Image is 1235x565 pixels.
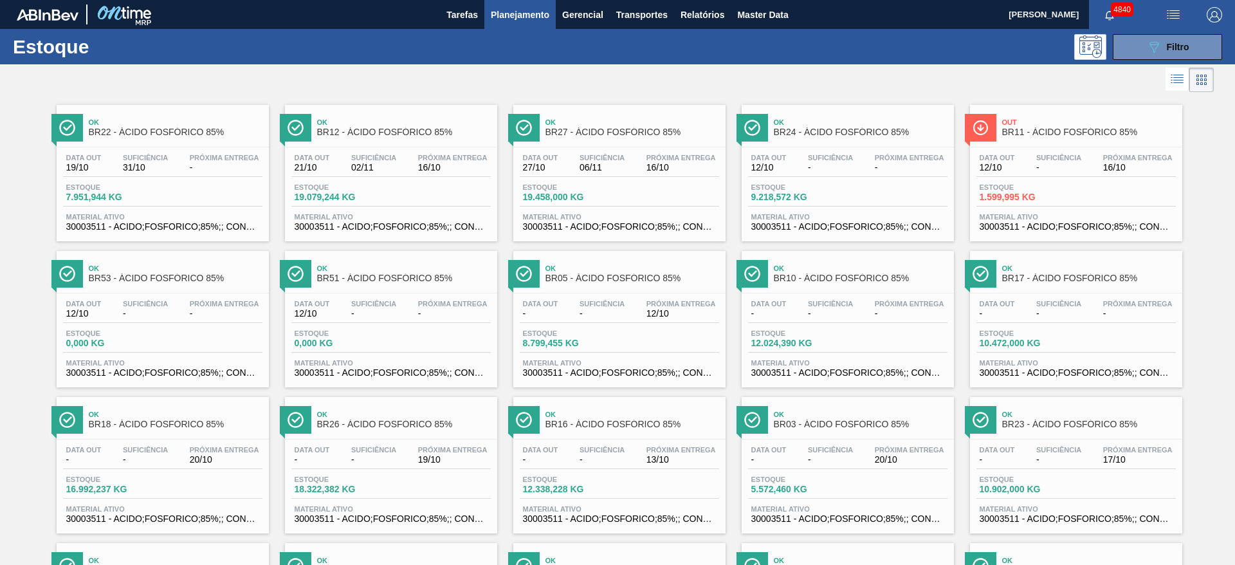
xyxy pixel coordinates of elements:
[545,557,719,564] span: Ok
[980,476,1070,483] span: Estoque
[980,338,1070,348] span: 10.472,000 KG
[190,163,259,172] span: -
[523,192,613,202] span: 19.458,000 KG
[646,446,716,454] span: Próxima Entrega
[751,329,841,337] span: Estoque
[751,455,787,465] span: -
[288,266,304,282] img: Ícone
[980,485,1070,494] span: 10.902,000 KG
[1036,309,1081,319] span: -
[317,420,491,429] span: BR26 - ÁCIDO FOSFÓRICO 85%
[66,183,156,191] span: Estoque
[751,514,944,524] span: 30003511 - ACIDO;FOSFORICO;85%;; CONTAINER
[66,338,156,348] span: 0,000 KG
[317,264,491,272] span: Ok
[980,300,1015,308] span: Data out
[1002,557,1176,564] span: Ok
[1113,34,1222,60] button: Filtro
[774,118,947,126] span: Ok
[66,213,259,221] span: Material ativo
[295,455,330,465] span: -
[751,192,841,202] span: 9.218,572 KG
[190,309,259,319] span: -
[523,222,716,232] span: 30003511 - ACIDO;FOSFORICO;85%;; CONTAINER
[808,300,853,308] span: Suficiência
[66,485,156,494] span: 16.992,237 KG
[523,338,613,348] span: 8.799,455 KG
[123,300,168,308] span: Suficiência
[580,154,625,162] span: Suficiência
[774,411,947,418] span: Ok
[190,300,259,308] span: Próxima Entrega
[1207,7,1222,23] img: Logout
[59,120,75,136] img: Ícone
[744,266,760,282] img: Ícone
[317,557,491,564] span: Ok
[418,446,488,454] span: Próxima Entrega
[295,222,488,232] span: 30003511 - ACIDO;FOSFORICO;85%;; CONTAINER
[13,39,205,54] h1: Estoque
[123,446,168,454] span: Suficiência
[751,338,841,348] span: 12.024,390 KG
[751,183,841,191] span: Estoque
[646,300,716,308] span: Próxima Entrega
[960,95,1189,241] a: ÍconeOutBR11 - ÁCIDO FOSFÓRICO 85%Data out12/10Suficiência-Próxima Entrega16/10Estoque1.599,995 K...
[288,120,304,136] img: Ícone
[751,505,944,513] span: Material ativo
[980,183,1070,191] span: Estoque
[66,222,259,232] span: 30003511 - ACIDO;FOSFORICO;85%;; CONTAINER
[66,192,156,202] span: 7.951,944 KG
[295,476,385,483] span: Estoque
[295,183,385,191] span: Estoque
[580,163,625,172] span: 06/11
[875,309,944,319] span: -
[646,163,716,172] span: 16/10
[1189,68,1214,92] div: Visão em Cards
[275,95,504,241] a: ÍconeOkBR12 - ÁCIDO FOSFÓRICO 85%Data out21/10Suficiência02/11Próxima Entrega16/10Estoque19.079,2...
[545,127,719,137] span: BR27 - ÁCIDO FOSFÓRICO 85%
[1166,7,1181,23] img: userActions
[1002,273,1176,283] span: BR17 - ÁCIDO FOSFÓRICO 85%
[59,266,75,282] img: Ícone
[523,154,558,162] span: Data out
[1103,446,1173,454] span: Próxima Entrega
[980,505,1173,513] span: Material ativo
[960,387,1189,533] a: ÍconeOkBR23 - ÁCIDO FOSFÓRICO 85%Data out-Suficiência-Próxima Entrega17/10Estoque10.902,000 KGMat...
[744,120,760,136] img: Ícone
[1002,264,1176,272] span: Ok
[751,213,944,221] span: Material ativo
[751,163,787,172] span: 12/10
[66,476,156,483] span: Estoque
[980,359,1173,367] span: Material ativo
[1002,118,1176,126] span: Out
[875,300,944,308] span: Próxima Entrega
[351,163,396,172] span: 02/11
[295,309,330,319] span: 12/10
[491,7,549,23] span: Planejamento
[317,127,491,137] span: BR12 - ÁCIDO FOSFÓRICO 85%
[1167,42,1189,52] span: Filtro
[980,329,1070,337] span: Estoque
[545,411,719,418] span: Ok
[295,368,488,378] span: 30003511 - ACIDO;FOSFORICO;85%;; CONTAINER
[980,446,1015,454] span: Data out
[1103,154,1173,162] span: Próxima Entrega
[295,329,385,337] span: Estoque
[190,154,259,162] span: Próxima Entrega
[418,163,488,172] span: 16/10
[1036,446,1081,454] span: Suficiência
[980,368,1173,378] span: 30003511 - ACIDO;FOSFORICO;85%;; CONTAINER
[1036,163,1081,172] span: -
[523,505,716,513] span: Material ativo
[59,412,75,428] img: Ícone
[980,309,1015,319] span: -
[89,557,262,564] span: Ok
[516,120,532,136] img: Ícone
[744,412,760,428] img: Ícone
[317,411,491,418] span: Ok
[351,154,396,162] span: Suficiência
[504,387,732,533] a: ÍconeOkBR16 - ÁCIDO FOSFÓRICO 85%Data out-Suficiência-Próxima Entrega13/10Estoque12.338,228 KGMat...
[751,154,787,162] span: Data out
[646,455,716,465] span: 13/10
[1166,68,1189,92] div: Visão em Lista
